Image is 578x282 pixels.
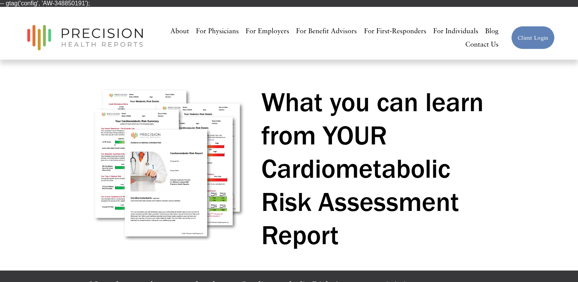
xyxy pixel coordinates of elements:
a: Client Login [511,26,555,49]
a: For First-Responders [364,24,426,38]
a: About [170,24,189,38]
h1: What you can learn from YOUR Cardiometabolic Risk Assessment Report [261,86,489,251]
a: For Physicians [196,24,239,38]
a: Blog [485,24,499,38]
a: For Benefit Advisors [296,24,357,38]
a: Contact Us [465,38,499,52]
a: For Individuals [433,24,478,38]
img: Precision Health Reports [23,21,147,54]
a: For Employers [246,24,289,38]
